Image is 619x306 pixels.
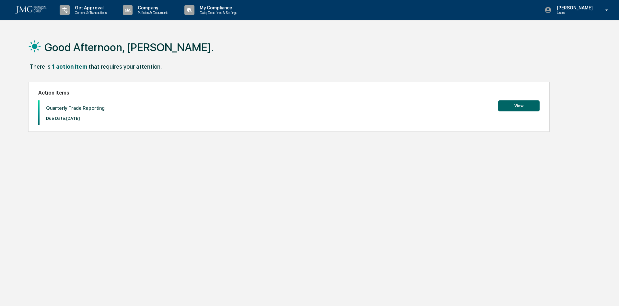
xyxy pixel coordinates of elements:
div: There is [29,63,51,70]
h1: Good Afternoon, [PERSON_NAME]. [44,41,214,54]
p: Company [133,5,171,10]
a: View [498,102,540,108]
p: My Compliance [194,5,240,10]
p: Due Date: [DATE] [46,116,105,121]
img: logo [16,6,47,14]
p: Content & Transactions [70,10,110,15]
p: [PERSON_NAME] [552,5,596,10]
div: that requires your attention. [88,63,162,70]
div: 1 action item [52,63,87,70]
p: Data, Deadlines & Settings [194,10,240,15]
h2: Action Items [38,90,540,96]
p: Policies & Documents [133,10,171,15]
p: Quarterly Trade Reporting [46,105,105,111]
p: Users [552,10,596,15]
p: Get Approval [70,5,110,10]
button: View [498,100,540,111]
